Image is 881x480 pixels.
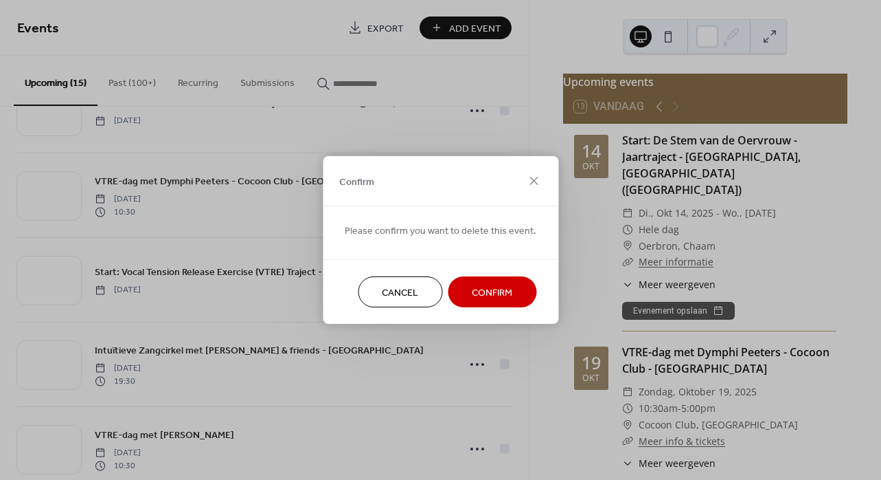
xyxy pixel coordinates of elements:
[358,276,442,307] button: Cancel
[472,286,512,301] span: Confirm
[345,224,536,239] span: Please confirm you want to delete this event.
[448,276,536,307] button: Confirm
[339,175,374,189] span: Confirm
[382,286,418,301] span: Cancel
